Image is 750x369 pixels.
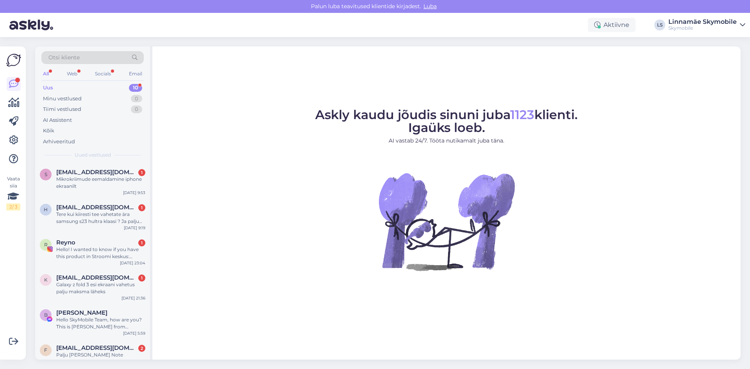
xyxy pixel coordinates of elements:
div: Kõik [43,127,54,135]
div: Hello! I wanted to know if you have this product in Stroomi keskus: Silikoon High Clear 1,0mm Sam... [56,246,145,260]
p: AI vastab 24/7. Tööta nutikamalt juba täna. [315,137,578,145]
span: Luba [421,3,439,10]
div: Aktiivne [588,18,636,32]
img: Askly Logo [6,53,21,68]
span: Reyno [56,239,75,246]
div: 1 [138,204,145,211]
span: Heilikalind@gmail.com [56,204,137,211]
span: 1123 [510,107,534,122]
span: Bella Fang [56,309,107,316]
div: Email [127,69,144,79]
span: Otsi kliente [48,53,80,62]
div: [DATE] 9:53 [123,190,145,196]
div: Galaxy z fold 3 esi ekraani vahetus palju maksma läheks [56,281,145,295]
div: Tiimi vestlused [43,105,81,113]
div: LS [654,20,665,30]
span: Askly kaudu jõudis sinuni juba klienti. Igaüks loeb. [315,107,578,135]
span: s [45,171,47,177]
span: R [44,242,48,248]
span: f [44,347,47,353]
div: Minu vestlused [43,95,82,103]
a: Linnamäe SkymobileSkymobile [668,19,745,31]
span: Kertallar@gmail.com [56,274,137,281]
div: Socials [93,69,112,79]
div: 1 [138,239,145,246]
div: Palju [PERSON_NAME] Note 12(8gbRAM256gbROM) ekraanivahetus? [56,351,145,365]
div: 0 [131,95,142,103]
span: Uued vestlused [75,152,111,159]
div: Skymobile [668,25,737,31]
div: Vaata siia [6,175,20,210]
div: All [41,69,50,79]
div: 1 [138,169,145,176]
div: [DATE] 21:36 [121,295,145,301]
span: B [44,312,48,318]
span: failzor98@gmail.com [56,344,137,351]
span: H [44,207,48,212]
div: Arhiveeritud [43,138,75,146]
div: Hello SkyMobile Team, how are you? This is [PERSON_NAME] from TVCMALL. [56,316,145,330]
div: Web [65,69,79,79]
div: 0 [131,105,142,113]
span: ssauka@gmail.com [56,169,137,176]
div: [DATE] 5:59 [123,330,145,336]
div: [DATE] 23:04 [120,260,145,266]
div: 2 [138,345,145,352]
div: Uus [43,84,53,92]
div: 10 [129,84,142,92]
div: 2 / 3 [6,203,20,210]
div: AI Assistent [43,116,72,124]
div: Mikrokriimude eemaldamine iphone ekraanilt [56,176,145,190]
span: K [44,277,48,283]
div: Linnamäe Skymobile [668,19,737,25]
div: 1 [138,275,145,282]
img: No Chat active [376,151,517,292]
div: [DATE] 9:19 [124,225,145,231]
div: Tere kui kiiresti tee vahetate ära samsung s23 hultra klaasi ? Ja palju see maksab? [56,211,145,225]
